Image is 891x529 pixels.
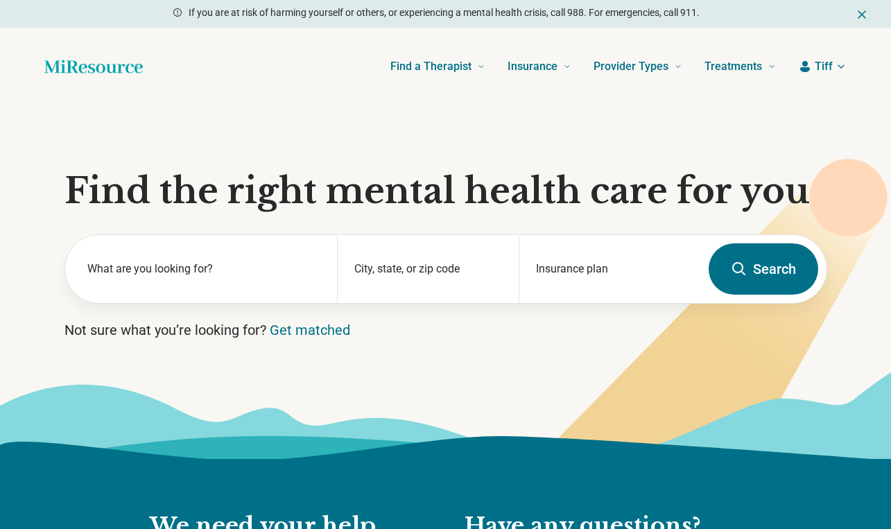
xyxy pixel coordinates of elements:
[270,322,350,338] a: Get matched
[508,39,571,94] a: Insurance
[189,6,700,20] p: If you are at risk of harming yourself or others, or experiencing a mental health crisis, call 98...
[594,39,682,94] a: Provider Types
[855,6,869,22] button: Dismiss
[64,171,827,212] h1: Find the right mental health care for you
[390,39,485,94] a: Find a Therapist
[798,58,847,75] button: Tiff
[594,57,668,76] span: Provider Types
[709,243,818,295] button: Search
[64,320,827,340] p: Not sure what you’re looking for?
[390,57,472,76] span: Find a Therapist
[815,58,833,75] span: Tiff
[44,53,143,80] a: Home page
[704,57,762,76] span: Treatments
[508,57,557,76] span: Insurance
[704,39,776,94] a: Treatments
[87,261,321,277] label: What are you looking for?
